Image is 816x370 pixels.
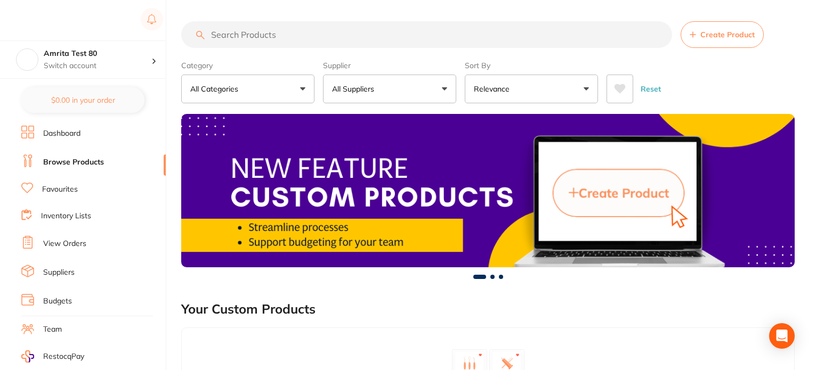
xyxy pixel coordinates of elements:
p: All Categories [190,84,243,94]
a: Inventory Lists [41,211,91,221]
h2: Your Custom Products [181,302,316,317]
button: Create Product [681,21,764,48]
a: Team [43,324,62,335]
img: Amrita Test 80 [17,49,38,70]
button: Relevance [465,75,598,103]
div: Open Intercom Messenger [769,323,795,349]
img: Browse Products [181,114,795,267]
button: All Suppliers [323,75,456,103]
label: Supplier [323,61,456,70]
img: Restocq Logo [21,14,90,27]
a: Restocq Logo [21,8,90,32]
input: Search Products [181,21,672,48]
a: Budgets [43,296,72,307]
p: All Suppliers [332,84,378,94]
button: $0.00 in your order [21,87,144,113]
h4: Amrita Test 80 [44,48,151,59]
span: RestocqPay [43,351,84,362]
button: Reset [637,75,664,103]
a: Suppliers [43,267,75,278]
a: Dashboard [43,128,80,139]
button: All Categories [181,75,314,103]
img: RestocqPay [21,350,34,363]
a: RestocqPay [21,350,84,363]
span: Create Product [700,30,755,39]
a: Favourites [42,184,78,195]
label: Category [181,61,314,70]
a: View Orders [43,239,86,249]
p: Switch account [44,61,151,71]
a: Browse Products [43,157,104,168]
label: Sort By [465,61,598,70]
p: Relevance [474,84,514,94]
